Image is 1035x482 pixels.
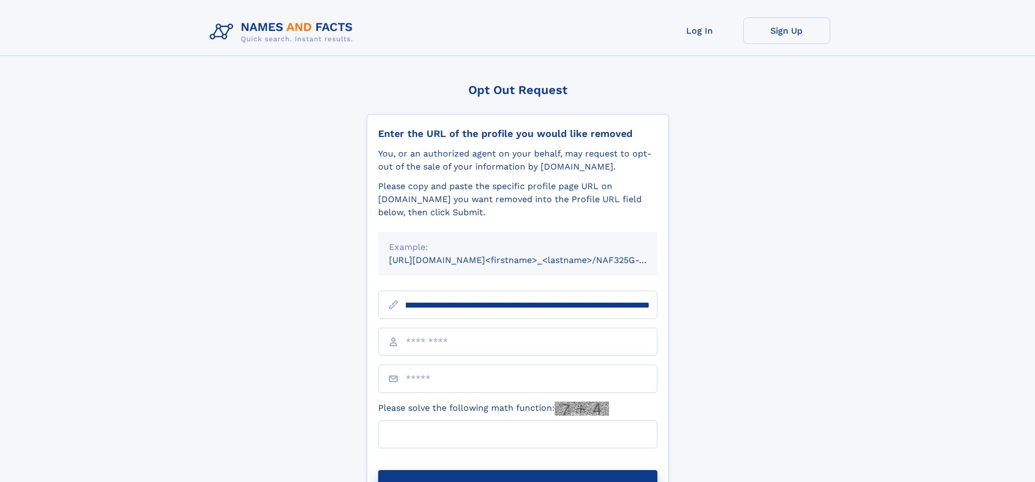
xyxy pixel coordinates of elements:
[378,402,609,416] label: Please solve the following math function:
[656,17,743,44] a: Log In
[205,17,362,47] img: Logo Names and Facts
[389,241,647,254] div: Example:
[389,255,678,265] small: [URL][DOMAIN_NAME]<firstname>_<lastname>/NAF325G-xxxxxxxx
[378,180,657,219] div: Please copy and paste the specific profile page URL on [DOMAIN_NAME] you want removed into the Pr...
[378,128,657,140] div: Enter the URL of the profile you would like removed
[743,17,830,44] a: Sign Up
[378,147,657,173] div: You, or an authorized agent on your behalf, may request to opt-out of the sale of your informatio...
[367,83,669,97] div: Opt Out Request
